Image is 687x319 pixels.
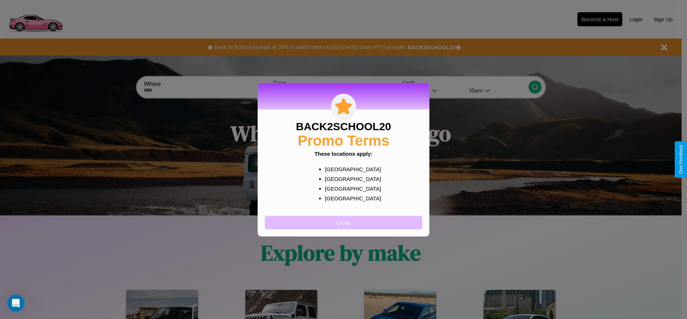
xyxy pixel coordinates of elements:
button: Close [265,216,422,229]
p: [GEOGRAPHIC_DATA] [325,164,376,174]
iframe: Intercom live chat [7,295,24,312]
h2: Promo Terms [298,132,389,149]
p: [GEOGRAPHIC_DATA] [325,174,376,183]
p: [GEOGRAPHIC_DATA] [325,183,376,193]
div: Give Feedback [678,145,683,174]
h3: BACK2SCHOOL20 [296,120,391,132]
p: [GEOGRAPHIC_DATA] [325,193,376,203]
b: These locations apply: [314,150,373,156]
